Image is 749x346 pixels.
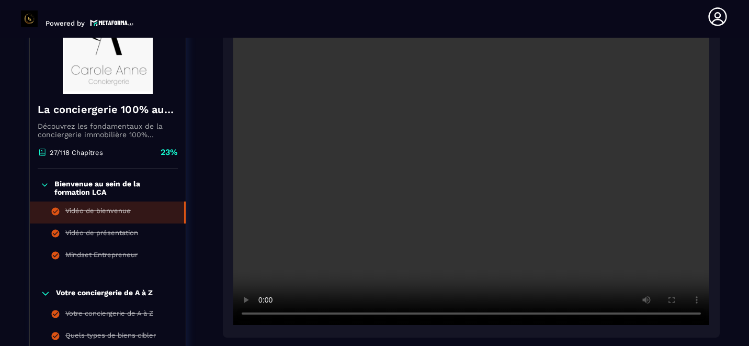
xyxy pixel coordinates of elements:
p: Bienvenue au sein de la formation LCA [54,180,175,196]
div: Votre conciergerie de A à Z [65,309,153,321]
p: 23% [161,147,178,158]
p: Découvrez les fondamentaux de la conciergerie immobilière 100% automatisée. Cette formation est c... [38,122,178,139]
h4: La conciergerie 100% automatisée [38,102,178,117]
p: Powered by [46,19,85,27]
div: Vidéo de bienvenue [65,207,131,218]
img: logo [90,18,134,27]
div: Vidéo de présentation [65,229,138,240]
p: Votre conciergerie de A à Z [56,288,153,299]
div: Mindset Entrepreneur [65,251,138,262]
p: 27/118 Chapitres [50,149,103,157]
img: logo-branding [21,10,38,27]
div: Quels types de biens cibler [65,331,156,343]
